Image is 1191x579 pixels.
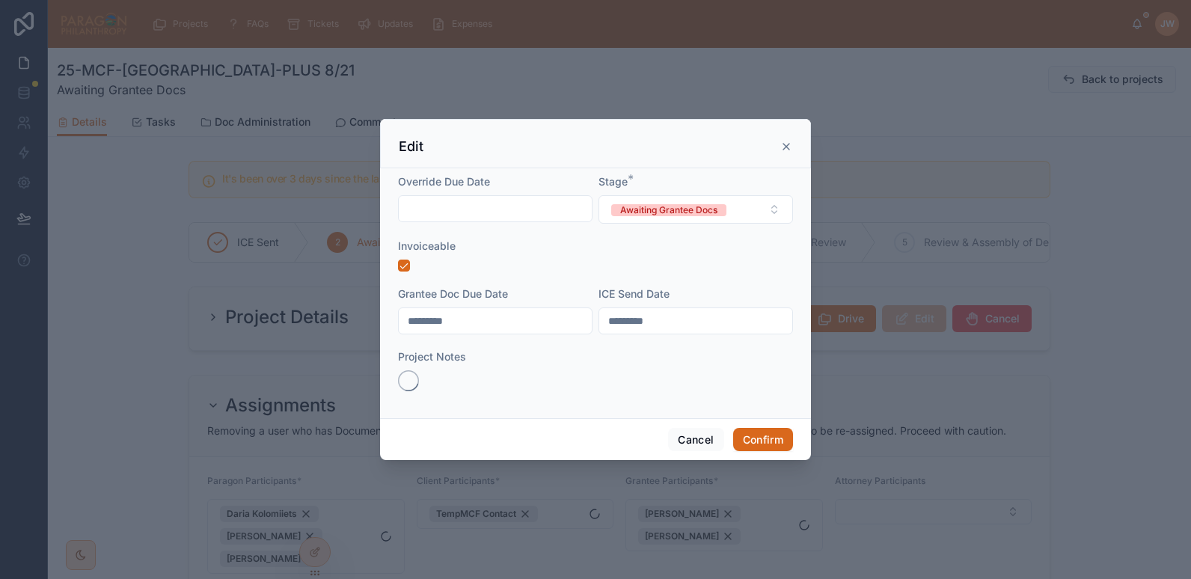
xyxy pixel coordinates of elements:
[620,204,717,216] div: Awaiting Grantee Docs
[398,350,466,363] span: Project Notes
[398,287,508,300] span: Grantee Doc Due Date
[598,287,670,300] span: ICE Send Date
[733,428,793,452] button: Confirm
[668,428,723,452] button: Cancel
[598,175,628,188] span: Stage
[598,195,793,224] button: Select Button
[398,239,456,252] span: Invoiceable
[398,175,490,188] span: Override Due Date
[399,138,423,156] h3: Edit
